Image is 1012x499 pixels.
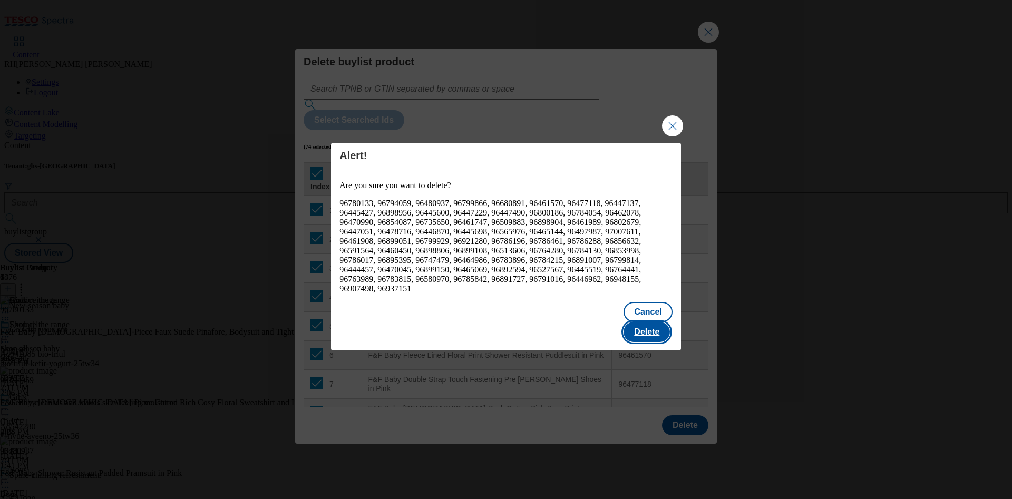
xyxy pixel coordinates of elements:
[339,199,673,293] div: 96780133, 96794059, 96480937, 96799866, 96680891, 96461570, 96477118, 96447137, 96445427, 9689895...
[339,181,673,190] p: Are you sure you want to delete?
[662,115,683,136] button: Close Modal
[624,302,672,322] button: Cancel
[331,143,681,350] div: Modal
[624,322,670,342] button: Delete
[339,149,673,162] h4: Alert!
